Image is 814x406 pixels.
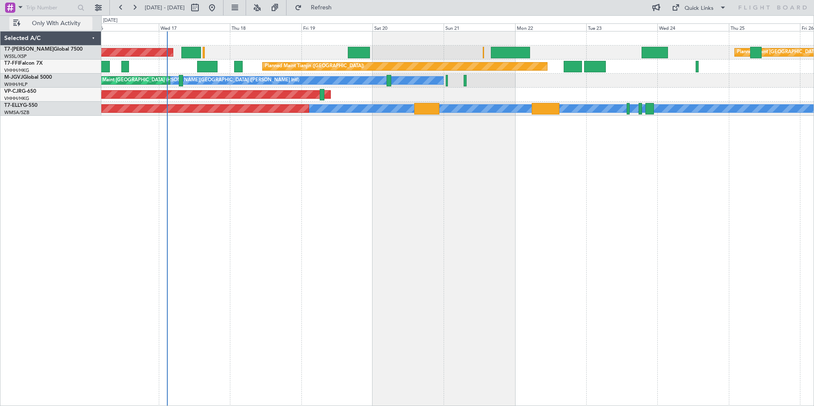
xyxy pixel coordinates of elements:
[4,103,37,108] a: T7-ELLYG-550
[373,23,444,31] div: Sat 20
[4,53,27,60] a: WSSL/XSP
[4,47,54,52] span: T7-[PERSON_NAME]
[301,23,373,31] div: Fri 19
[4,103,23,108] span: T7-ELLY
[729,23,800,31] div: Thu 25
[4,61,19,66] span: T7-FFI
[444,23,515,31] div: Sun 21
[159,23,230,31] div: Wed 17
[685,4,714,13] div: Quick Links
[88,23,159,31] div: Tue 16
[4,95,29,102] a: VHHH/HKG
[291,1,342,14] button: Refresh
[90,74,189,87] div: AOG Maint [GEOGRAPHIC_DATA] (Halim Intl)
[4,109,29,116] a: WMSA/SZB
[586,23,657,31] div: Tue 23
[4,47,83,52] a: T7-[PERSON_NAME]Global 7500
[4,61,43,66] a: T7-FFIFalcon 7X
[22,20,90,26] span: Only With Activity
[265,60,364,73] div: Planned Maint Tianjin ([GEOGRAPHIC_DATA])
[4,81,28,88] a: WIHH/HLP
[161,74,299,87] div: [PERSON_NAME][GEOGRAPHIC_DATA] ([PERSON_NAME] Intl)
[515,23,586,31] div: Mon 22
[230,23,301,31] div: Thu 18
[103,17,118,24] div: [DATE]
[4,67,29,74] a: VHHH/HKG
[657,23,728,31] div: Wed 24
[4,75,23,80] span: M-JGVJ
[4,89,22,94] span: VP-CJR
[304,5,339,11] span: Refresh
[26,1,75,14] input: Trip Number
[668,1,731,14] button: Quick Links
[9,17,92,30] button: Only With Activity
[145,4,185,11] span: [DATE] - [DATE]
[4,75,52,80] a: M-JGVJGlobal 5000
[4,89,36,94] a: VP-CJRG-650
